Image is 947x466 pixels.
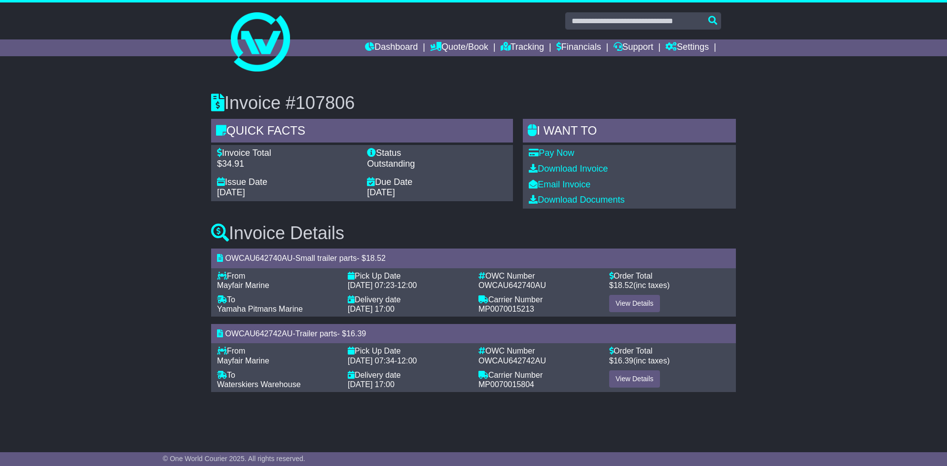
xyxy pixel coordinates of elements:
[478,271,599,281] div: OWC Number
[211,93,736,113] h3: Invoice #107806
[217,187,357,198] div: [DATE]
[523,119,736,145] div: I WANT to
[348,346,469,356] div: Pick Up Date
[348,357,395,365] span: [DATE] 07:34
[217,295,338,304] div: To
[217,148,357,159] div: Invoice Total
[609,370,660,388] a: View Details
[614,39,654,56] a: Support
[609,356,730,365] div: $ (inc taxes)
[217,281,269,289] span: Mayfair Marine
[478,357,546,365] span: OWCAU642742AU
[217,357,269,365] span: Mayfair Marine
[397,281,417,289] span: 12:00
[225,329,292,338] span: OWCAU642742AU
[478,295,599,304] div: Carrier Number
[217,159,357,170] div: $34.91
[217,380,301,389] span: Waterskiers Warehouse
[217,271,338,281] div: From
[365,39,418,56] a: Dashboard
[609,295,660,312] a: View Details
[211,223,736,243] h3: Invoice Details
[529,148,574,158] a: Pay Now
[397,357,417,365] span: 12:00
[529,164,608,174] a: Download Invoice
[217,370,338,380] div: To
[367,159,507,170] div: Outstanding
[478,370,599,380] div: Carrier Number
[614,281,633,289] span: 18.52
[367,177,507,188] div: Due Date
[529,195,624,205] a: Download Documents
[366,254,386,262] span: 18.52
[211,249,736,268] div: - - $
[217,346,338,356] div: From
[501,39,544,56] a: Tracking
[478,346,599,356] div: OWC Number
[348,305,395,313] span: [DATE] 17:00
[163,455,305,463] span: © One World Courier 2025. All rights reserved.
[295,254,357,262] span: Small trailer parts
[295,329,337,338] span: Trailer parts
[211,119,513,145] div: Quick Facts
[348,370,469,380] div: Delivery date
[211,324,736,343] div: - - $
[346,329,366,338] span: 16.39
[348,281,469,290] div: -
[665,39,709,56] a: Settings
[478,305,534,313] span: MP0070015213
[217,305,303,313] span: Yamaha Pitmans Marine
[348,380,395,389] span: [DATE] 17:00
[348,356,469,365] div: -
[430,39,488,56] a: Quote/Book
[348,295,469,304] div: Delivery date
[367,148,507,159] div: Status
[556,39,601,56] a: Financials
[609,346,730,356] div: Order Total
[478,281,546,289] span: OWCAU642740AU
[217,177,357,188] div: Issue Date
[478,380,534,389] span: MP0070015804
[348,271,469,281] div: Pick Up Date
[609,271,730,281] div: Order Total
[225,254,292,262] span: OWCAU642740AU
[367,187,507,198] div: [DATE]
[609,281,730,290] div: $ (inc taxes)
[529,179,590,189] a: Email Invoice
[614,357,633,365] span: 16.39
[348,281,395,289] span: [DATE] 07:23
